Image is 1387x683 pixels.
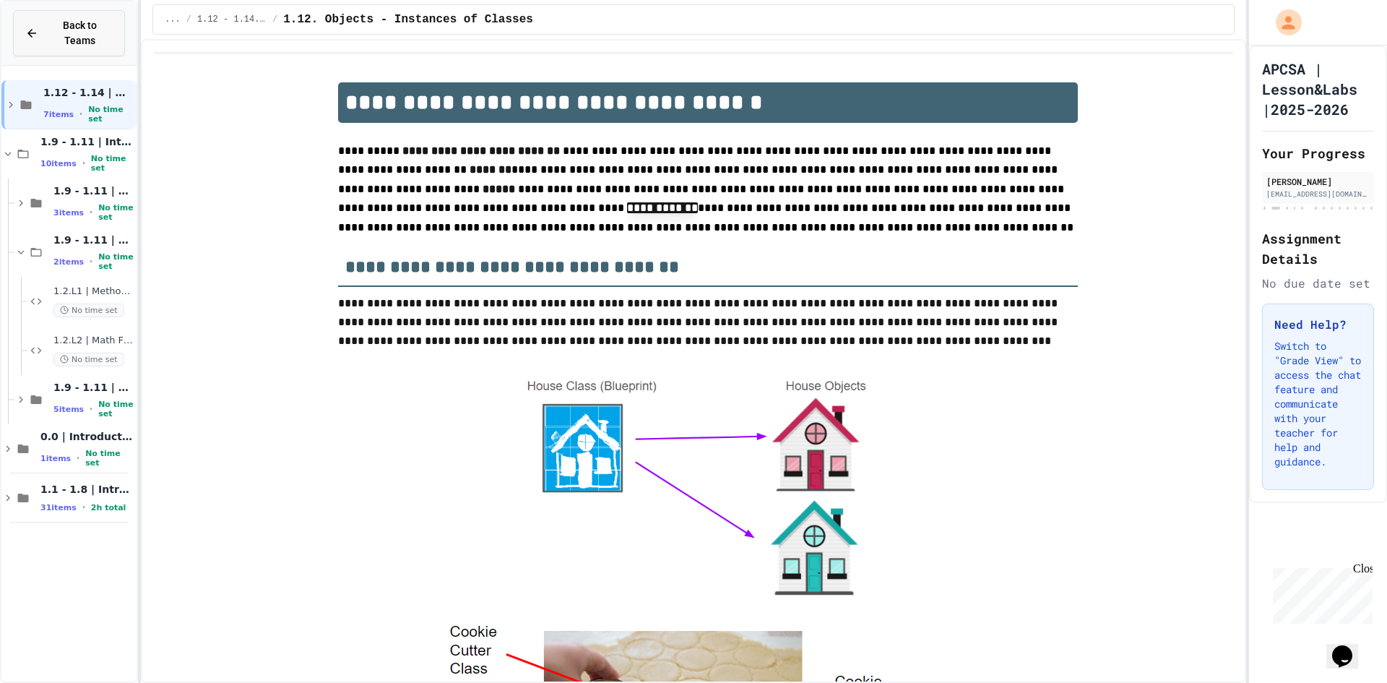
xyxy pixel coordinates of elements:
span: 1.9 - 1.11 | Graded Labs [53,233,134,246]
span: No time set [88,105,134,124]
span: 1.9 - 1.11 | Practice Labs [53,381,134,394]
span: • [79,108,82,120]
span: 10 items [40,159,77,168]
h2: Assignment Details [1262,228,1374,269]
h2: Your Progress [1262,143,1374,163]
div: Chat with us now!Close [6,6,100,92]
span: No time set [53,304,124,317]
iframe: chat widget [1267,562,1373,624]
span: 1.12. Objects - Instances of Classes [283,11,533,28]
span: 7 items [43,110,74,119]
span: No time set [98,203,134,222]
span: ... [165,14,181,25]
span: 2h total [91,503,126,512]
span: • [90,207,92,218]
span: • [82,502,85,513]
span: No time set [98,400,134,418]
span: No time set [85,449,134,468]
span: No time set [98,252,134,271]
span: 2 items [53,257,84,267]
span: • [90,256,92,267]
h1: APCSA | Lesson&Labs |2025-2026 [1262,59,1374,119]
span: 1 items [40,454,71,463]
span: • [90,403,92,415]
span: 1.2.L1 | Methods Basics Lab [53,285,134,298]
span: No time set [91,154,134,173]
p: Switch to "Grade View" to access the chat feature and communicate with your teacher for help and ... [1274,339,1362,469]
span: 1.12 - 1.14. | Lessons and Notes [197,14,267,25]
h3: Need Help? [1274,316,1362,333]
span: 1.9 - 1.11 | Lessons and Notes [53,184,134,197]
span: 1.12 - 1.14 | Objects and Instances of Classes [43,86,134,99]
span: 1.2.L2 | Math Formulas [53,335,134,347]
div: No due date set [1262,275,1374,292]
span: 3 items [53,208,84,218]
span: / [186,14,191,25]
div: My Account [1261,6,1305,39]
span: 1.9 - 1.11 | Introduction to Methods [40,135,134,148]
span: Back to Teams [47,18,113,48]
span: • [82,158,85,169]
iframe: chat widget [1326,625,1373,669]
span: 5 items [53,405,84,414]
span: 31 items [40,503,77,512]
div: [EMAIL_ADDRESS][DOMAIN_NAME] [1266,189,1370,199]
span: No time set [53,353,124,366]
div: [PERSON_NAME] [1266,175,1370,188]
span: • [77,452,79,464]
span: / [272,14,277,25]
span: 0.0 | Introduction to APCSA [40,430,134,443]
span: 1.1 - 1.8 | Introduction to Java [40,483,134,496]
button: Back to Teams [13,10,125,56]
